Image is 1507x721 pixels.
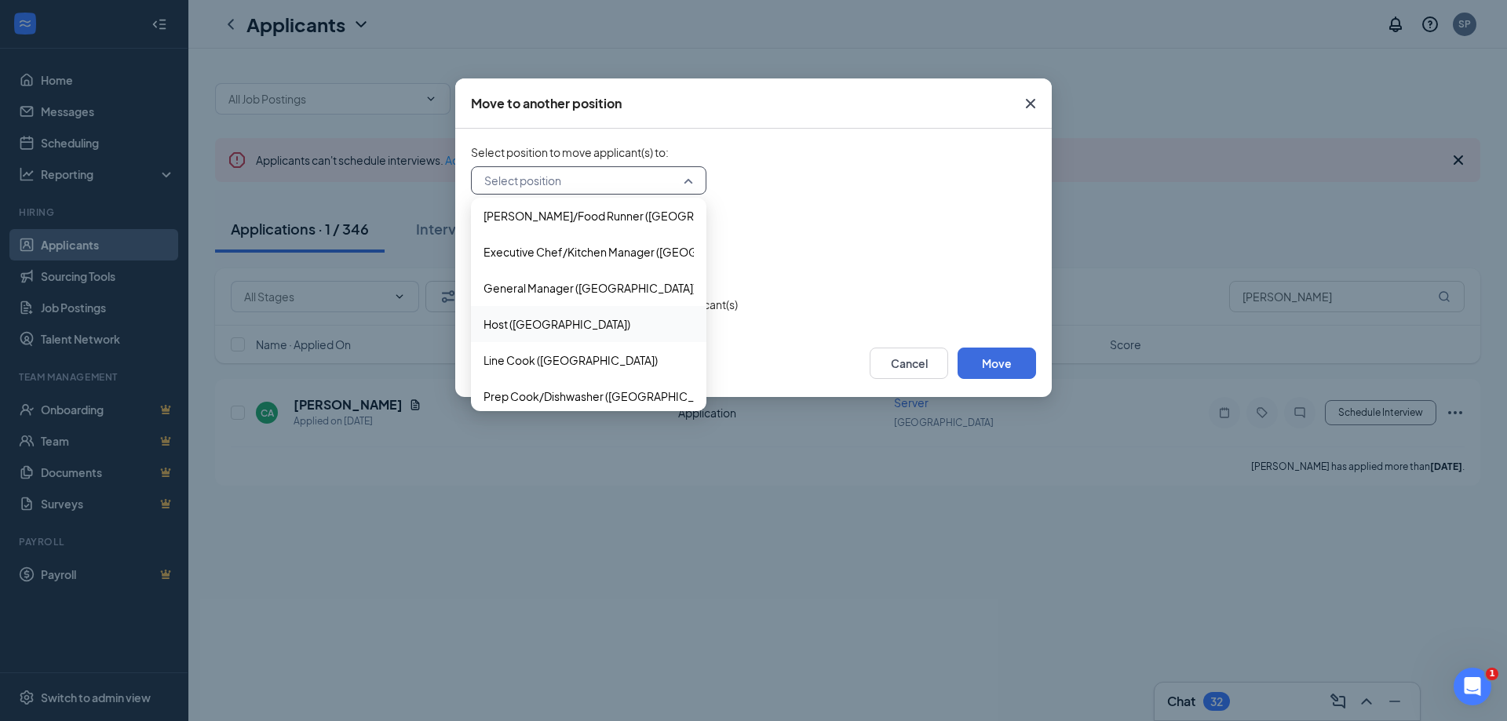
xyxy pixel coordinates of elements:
span: Prep Cook/Dishwasher ([GEOGRAPHIC_DATA]) [483,388,726,405]
span: Executive Chef/Kitchen Manager ([GEOGRAPHIC_DATA]) [483,243,777,260]
span: [PERSON_NAME]/Food Runner ([GEOGRAPHIC_DATA]) [483,207,766,224]
span: Line Cook ([GEOGRAPHIC_DATA]) [483,351,658,369]
span: Select stage to move applicant(s) to : [471,220,1036,235]
iframe: Intercom live chat [1454,668,1491,705]
div: Move to another position [471,95,622,112]
svg: Cross [1021,94,1040,113]
button: Cancel [870,348,948,379]
span: Host ([GEOGRAPHIC_DATA]) [483,315,630,333]
button: Close [1009,78,1052,129]
button: Move [958,348,1036,379]
span: 1 [1486,668,1498,680]
span: Select position to move applicant(s) to : [471,144,1036,160]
